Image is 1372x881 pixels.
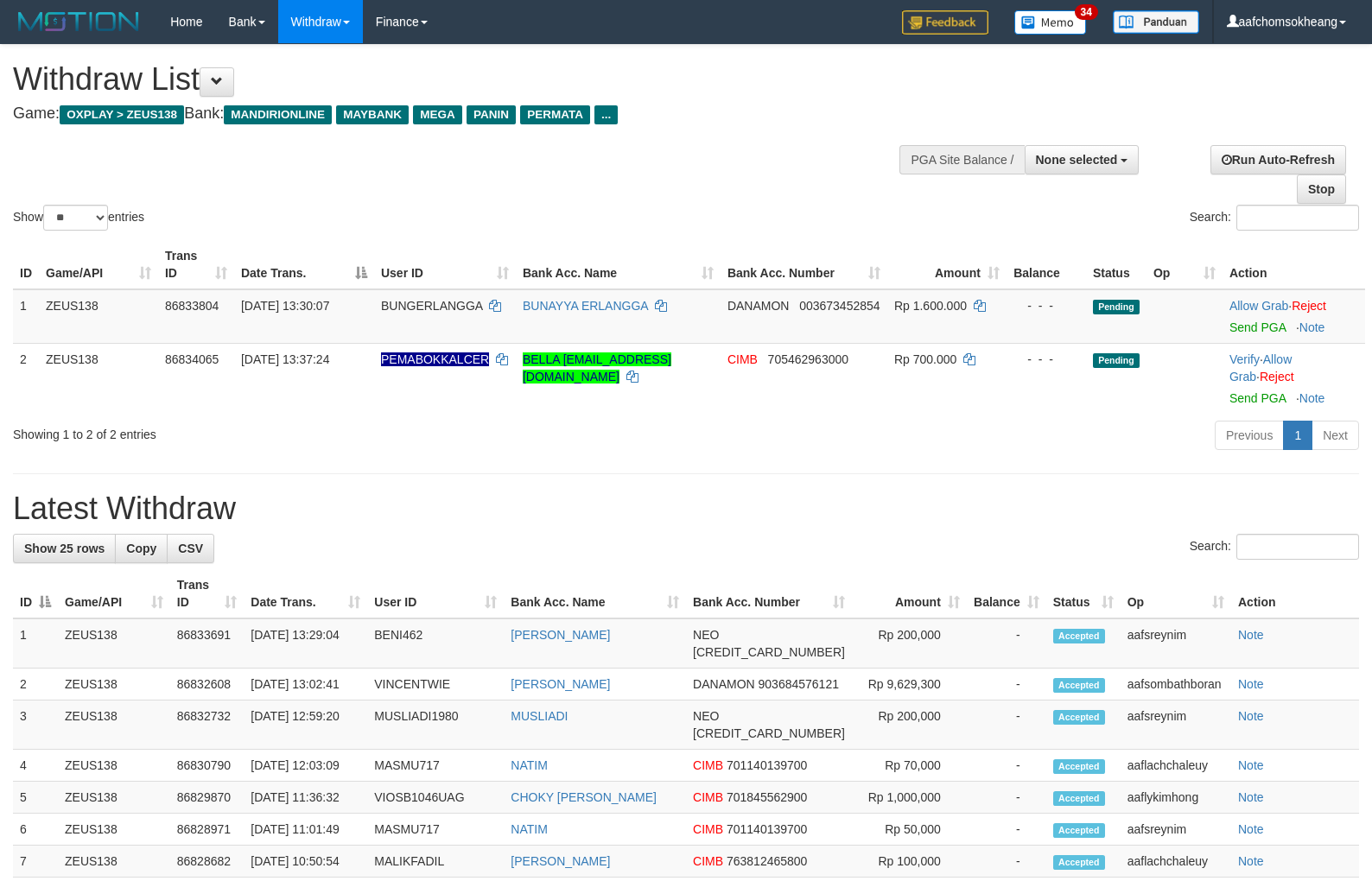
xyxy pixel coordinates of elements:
th: Amount: activate to sort column ascending [887,240,1007,289]
td: 86832608 [170,669,245,700]
td: aafsombathboran [1121,669,1231,700]
a: Note [1238,758,1264,772]
span: CSV [178,542,203,555]
a: CSV [167,534,214,563]
th: Game/API: activate to sort column ascending [39,240,158,289]
span: Show 25 rows [24,542,105,555]
span: CIMB [693,790,723,804]
h4: Game: Bank: [13,105,898,123]
a: NATIM [511,822,548,836]
th: Amount: activate to sort column ascending [852,569,967,618]
td: ZEUS138 [58,618,170,669]
th: Op: activate to sort column ascending [1147,240,1223,289]
a: Run Auto-Refresh [1210,145,1346,174]
span: [DATE] 13:30:07 [241,299,329,313]
td: Rp 200,000 [852,700,967,750]
th: Status: activate to sort column ascending [1046,569,1121,618]
td: Rp 50,000 [852,814,967,846]
td: 6 [13,814,58,846]
td: aaflachchaleuy [1121,846,1231,878]
span: MANDIRIONLINE [224,105,332,124]
a: Verify [1229,352,1260,366]
a: Note [1238,628,1264,642]
th: Action [1231,569,1359,618]
td: 2 [13,343,39,414]
th: Trans ID: activate to sort column ascending [170,569,245,618]
h1: Withdraw List [13,62,898,97]
td: 7 [13,846,58,878]
label: Search: [1190,534,1359,560]
td: BENI462 [367,618,504,669]
td: aafsreynim [1121,700,1231,750]
td: - [967,618,1046,669]
th: Bank Acc. Number: activate to sort column ascending [686,569,852,618]
a: Note [1238,822,1264,836]
span: DANAMON [693,677,755,691]
a: Note [1299,320,1325,334]
td: aaflachchaleuy [1121,750,1231,782]
th: Op: activate to sort column ascending [1121,569,1231,618]
td: 86833691 [170,618,245,669]
td: ZEUS138 [58,669,170,700]
th: Action [1223,240,1365,289]
span: Copy 5859457168856576 to clipboard [693,726,845,740]
th: Bank Acc. Number: activate to sort column ascending [721,240,887,289]
span: Accepted [1053,710,1105,725]
span: Rp 1.600.000 [894,299,967,313]
select: Showentries [43,205,108,231]
a: [PERSON_NAME] [511,854,610,868]
a: Note [1238,677,1264,691]
td: 4 [13,750,58,782]
td: MALIKFADIL [367,846,504,878]
td: ZEUS138 [58,846,170,878]
span: None selected [1036,153,1118,167]
td: · [1223,289,1365,344]
span: CIMB [693,822,723,836]
span: Copy 701140139700 to clipboard [727,822,807,836]
a: [PERSON_NAME] [511,677,610,691]
span: OXPLAY > ZEUS138 [60,105,184,124]
a: Show 25 rows [13,534,116,563]
th: Game/API: activate to sort column ascending [58,569,170,618]
td: 86830790 [170,750,245,782]
span: · [1229,352,1292,383]
td: - [967,846,1046,878]
div: - - - [1013,297,1079,314]
a: Note [1299,391,1325,405]
span: NEO [693,709,719,723]
a: CHOKY [PERSON_NAME] [511,790,657,804]
td: ZEUS138 [58,700,170,750]
span: 86834065 [165,352,219,366]
td: 86828682 [170,846,245,878]
span: DANAMON [727,299,790,313]
td: ZEUS138 [39,343,158,414]
div: Showing 1 to 2 of 2 entries [13,419,559,443]
th: Status [1086,240,1147,289]
span: Accepted [1053,855,1105,870]
label: Search: [1190,205,1359,231]
div: - - - [1013,351,1079,368]
td: Rp 9,629,300 [852,669,967,700]
td: - [967,750,1046,782]
span: Copy 701140139700 to clipboard [727,758,807,772]
th: Date Trans.: activate to sort column descending [234,240,374,289]
span: NEO [693,628,719,642]
a: Reject [1260,370,1294,383]
td: - [967,814,1046,846]
a: Note [1238,709,1264,723]
span: Pending [1093,353,1140,368]
span: Accepted [1053,823,1105,838]
th: Bank Acc. Name: activate to sort column ascending [504,569,686,618]
span: Pending [1093,300,1140,314]
td: - [967,782,1046,814]
th: Balance: activate to sort column ascending [967,569,1046,618]
span: Copy 003673452854 to clipboard [799,299,880,313]
td: 1 [13,618,58,669]
span: 34 [1075,4,1098,20]
td: ZEUS138 [58,750,170,782]
span: Copy 903684576121 to clipboard [759,677,839,691]
a: Allow Grab [1229,299,1288,313]
td: 3 [13,700,58,750]
span: CIMB [693,854,723,868]
th: ID: activate to sort column descending [13,569,58,618]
